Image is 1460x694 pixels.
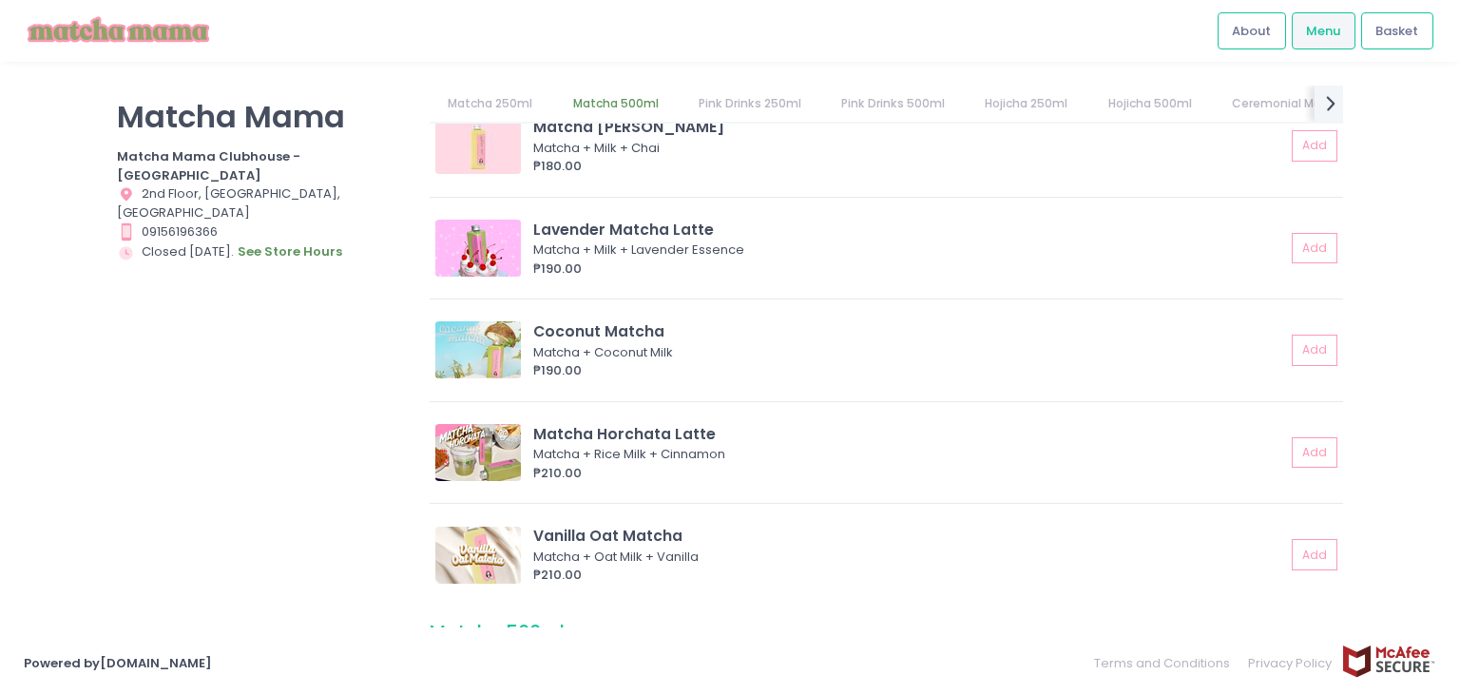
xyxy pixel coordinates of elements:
img: logo [24,14,214,48]
span: Basket [1375,22,1418,41]
div: 2nd Floor, [GEOGRAPHIC_DATA], [GEOGRAPHIC_DATA] [117,184,406,222]
div: ₱190.00 [533,260,1285,279]
a: Terms and Conditions [1094,645,1239,682]
div: Matcha + Milk + Chai [533,139,1279,158]
button: Add [1292,233,1337,264]
button: Add [1292,335,1337,366]
a: Pink Drinks 500ml [823,86,964,122]
a: Matcha 500ml [554,86,677,122]
span: Menu [1306,22,1340,41]
div: Matcha + Milk + Lavender Essence [533,241,1279,260]
img: mcafee-secure [1341,645,1436,678]
button: Add [1292,437,1337,469]
img: Vanilla Oat Matcha [435,527,521,584]
a: Menu [1292,12,1355,48]
span: Matcha 500ml [430,620,565,646]
a: Powered by[DOMAIN_NAME] [24,654,212,672]
button: Add [1292,539,1337,570]
div: 09156196366 [117,222,406,241]
div: Matcha + Oat Milk + Vanilla [533,548,1279,567]
a: About [1218,12,1286,48]
button: Add [1292,130,1337,162]
div: Vanilla Oat Matcha [533,525,1285,547]
a: Matcha 250ml [430,86,551,122]
a: Privacy Policy [1239,645,1342,682]
span: About [1232,22,1271,41]
img: Lavender Matcha Latte [435,220,521,277]
a: Hojicha 500ml [1089,86,1210,122]
div: ₱190.00 [533,361,1285,380]
div: Matcha [PERSON_NAME] [533,116,1285,138]
div: Closed [DATE]. [117,241,406,262]
div: ₱180.00 [533,157,1285,176]
a: Pink Drinks 250ml [680,86,819,122]
p: Matcha Mama [117,98,406,135]
a: Hojicha 250ml [967,86,1086,122]
div: Matcha + Rice Milk + Cinnamon [533,445,1279,464]
div: Coconut Matcha [533,320,1285,342]
div: Lavender Matcha Latte [533,219,1285,241]
div: ₱210.00 [533,566,1285,585]
a: Ceremonial Matcha 🍵 [1213,86,1384,122]
div: Matcha + Coconut Milk [533,343,1279,362]
button: see store hours [237,241,343,262]
img: Matcha Chai Latte [435,117,521,174]
div: ₱210.00 [533,464,1285,483]
div: Matcha Horchata Latte [533,423,1285,445]
img: Matcha Horchata Latte [435,424,521,481]
img: Coconut Matcha [435,321,521,378]
b: Matcha Mama Clubhouse - [GEOGRAPHIC_DATA] [117,147,300,184]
